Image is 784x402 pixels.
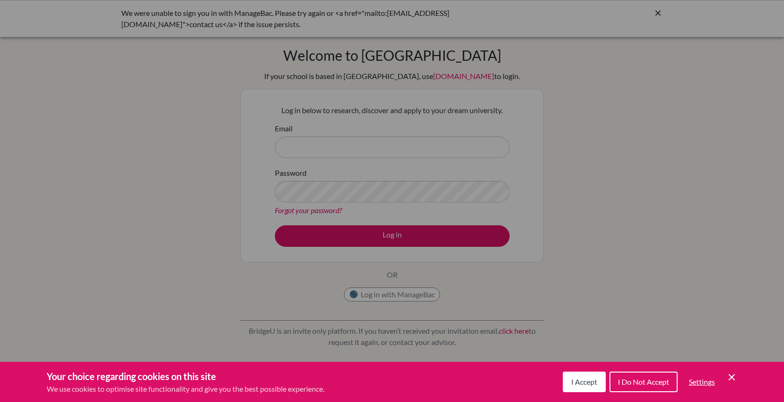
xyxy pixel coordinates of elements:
span: I Accept [571,377,597,386]
span: Settings [689,377,715,386]
button: I Accept [563,372,606,392]
button: Save and close [726,372,737,383]
button: Settings [681,373,722,391]
h3: Your choice regarding cookies on this site [47,369,324,383]
span: I Do Not Accept [618,377,669,386]
p: We use cookies to optimise site functionality and give you the best possible experience. [47,383,324,395]
button: I Do Not Accept [609,372,678,392]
